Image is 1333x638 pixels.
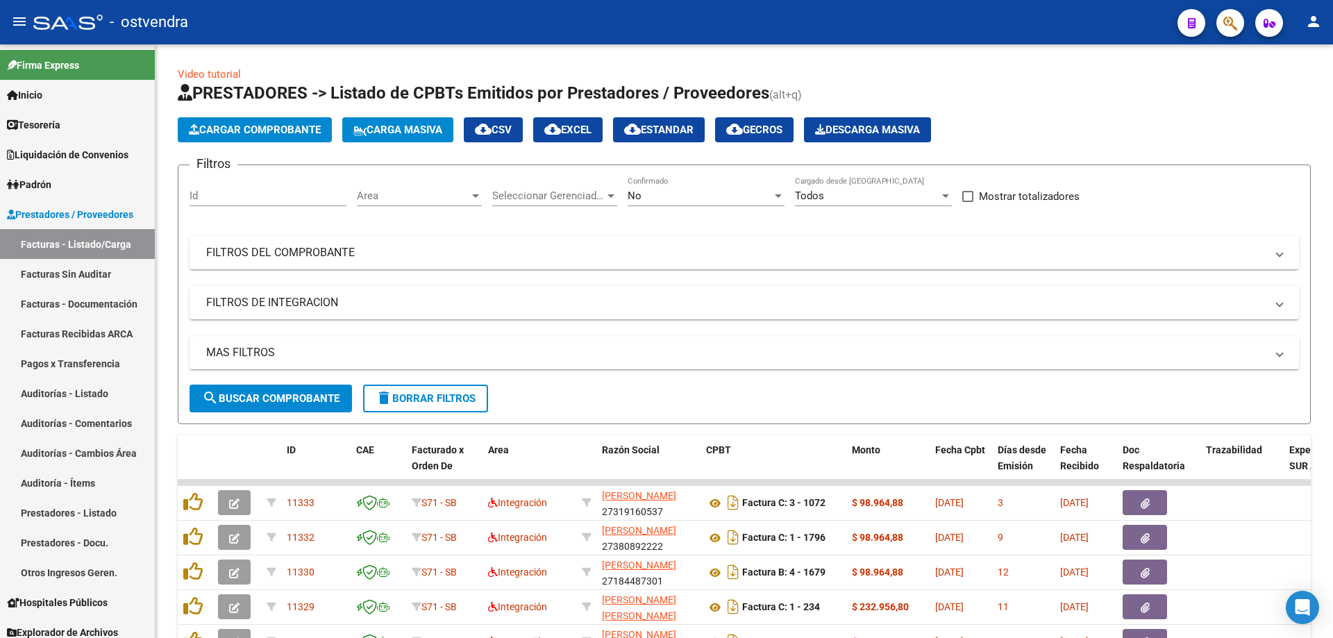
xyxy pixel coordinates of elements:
[769,88,802,101] span: (alt+q)
[628,190,642,202] span: No
[742,602,820,613] strong: Factura C: 1 - 234
[178,117,332,142] button: Cargar Comprobante
[724,492,742,514] i: Descargar documento
[287,601,315,612] span: 11329
[742,567,825,578] strong: Factura B: 4 - 1679
[726,124,782,136] span: Gecros
[998,601,1009,612] span: 11
[206,295,1266,310] mat-panel-title: FILTROS DE INTEGRACION
[742,532,825,544] strong: Factura C: 1 - 1796
[376,389,392,406] mat-icon: delete
[483,435,576,496] datatable-header-cell: Area
[724,526,742,548] i: Descargar documento
[979,188,1080,205] span: Mostrar totalizadores
[202,389,219,406] mat-icon: search
[11,13,28,30] mat-icon: menu
[464,117,523,142] button: CSV
[602,523,695,552] div: 27380892222
[1117,435,1200,496] datatable-header-cell: Doc Respaldatoria
[356,444,374,455] span: CAE
[189,124,321,136] span: Cargar Comprobante
[488,497,547,508] span: Integración
[1060,497,1089,508] span: [DATE]
[7,117,60,133] span: Tesorería
[852,532,903,543] strong: $ 98.964,88
[602,560,676,571] span: [PERSON_NAME]
[935,444,985,455] span: Fecha Cpbt
[492,190,605,202] span: Seleccionar Gerenciador
[206,345,1266,360] mat-panel-title: MAS FILTROS
[544,124,592,136] span: EXCEL
[602,488,695,517] div: 27319160537
[1055,435,1117,496] datatable-header-cell: Fecha Recibido
[7,595,108,610] span: Hospitales Públicos
[7,207,133,222] span: Prestadores / Proveedores
[602,592,695,621] div: 27394128541
[998,497,1003,508] span: 3
[1060,566,1089,578] span: [DATE]
[852,497,903,508] strong: $ 98.964,88
[602,525,676,536] span: [PERSON_NAME]
[1200,435,1284,496] datatable-header-cell: Trazabilidad
[852,601,909,612] strong: $ 232.956,80
[421,601,457,612] span: S71 - SB
[804,117,931,142] app-download-masive: Descarga masiva de comprobantes (adjuntos)
[742,498,825,509] strong: Factura C: 3 - 1072
[412,444,464,471] span: Facturado x Orden De
[7,58,79,73] span: Firma Express
[602,594,676,621] span: [PERSON_NAME] [PERSON_NAME]
[342,117,453,142] button: Carga Masiva
[1286,591,1319,624] div: Open Intercom Messenger
[287,497,315,508] span: 11333
[846,435,930,496] datatable-header-cell: Monto
[421,497,457,508] span: S71 - SB
[1060,444,1099,471] span: Fecha Recibido
[998,532,1003,543] span: 9
[935,601,964,612] span: [DATE]
[544,121,561,137] mat-icon: cloud_download
[351,435,406,496] datatable-header-cell: CAE
[935,532,964,543] span: [DATE]
[475,121,492,137] mat-icon: cloud_download
[992,435,1055,496] datatable-header-cell: Días desde Emisión
[7,147,128,162] span: Liquidación de Convenios
[930,435,992,496] datatable-header-cell: Fecha Cpbt
[795,190,824,202] span: Todos
[190,154,237,174] h3: Filtros
[624,121,641,137] mat-icon: cloud_download
[624,124,694,136] span: Estandar
[715,117,794,142] button: Gecros
[202,392,339,405] span: Buscar Comprobante
[178,68,241,81] a: Video tutorial
[406,435,483,496] datatable-header-cell: Facturado x Orden De
[488,444,509,455] span: Area
[998,444,1046,471] span: Días desde Emisión
[804,117,931,142] button: Descarga Masiva
[475,124,512,136] span: CSV
[815,124,920,136] span: Descarga Masiva
[206,245,1266,260] mat-panel-title: FILTROS DEL COMPROBANTE
[1060,532,1089,543] span: [DATE]
[190,385,352,412] button: Buscar Comprobante
[852,566,903,578] strong: $ 98.964,88
[287,532,315,543] span: 11332
[190,236,1299,269] mat-expansion-panel-header: FILTROS DEL COMPROBANTE
[7,177,51,192] span: Padrón
[935,497,964,508] span: [DATE]
[190,336,1299,369] mat-expansion-panel-header: MAS FILTROS
[724,561,742,583] i: Descargar documento
[596,435,701,496] datatable-header-cell: Razón Social
[1060,601,1089,612] span: [DATE]
[1123,444,1185,471] span: Doc Respaldatoria
[7,87,42,103] span: Inicio
[533,117,603,142] button: EXCEL
[110,7,188,37] span: - ostvendra
[421,566,457,578] span: S71 - SB
[376,392,476,405] span: Borrar Filtros
[852,444,880,455] span: Monto
[1305,13,1322,30] mat-icon: person
[706,444,731,455] span: CPBT
[363,385,488,412] button: Borrar Filtros
[998,566,1009,578] span: 12
[178,83,769,103] span: PRESTADORES -> Listado de CPBTs Emitidos por Prestadores / Proveedores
